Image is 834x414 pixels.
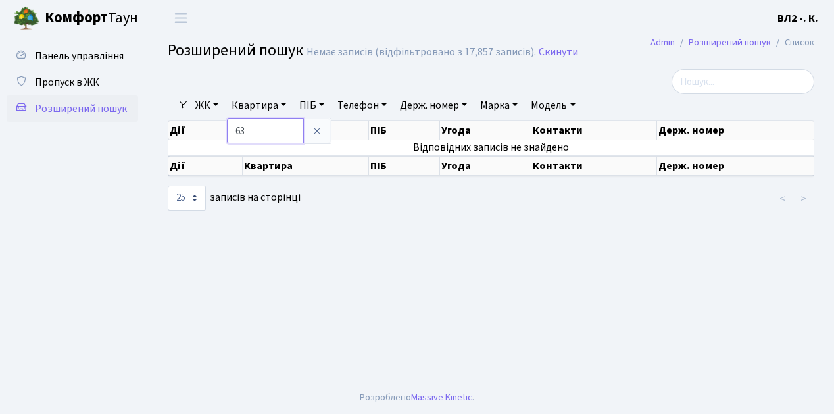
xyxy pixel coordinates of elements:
[190,94,224,116] a: ЖК
[531,121,657,140] th: Контакти
[164,7,197,29] button: Переключити навігацію
[226,94,291,116] a: Квартира
[689,36,771,49] a: Розширений пошук
[168,156,243,176] th: Дії
[7,69,138,95] a: Пропуск в ЖК
[360,390,474,405] div: Розроблено .
[657,156,814,176] th: Держ. номер
[307,46,536,59] div: Немає записів (відфільтровано з 17,857 записів).
[168,186,206,211] select: записів на сторінці
[631,29,834,57] nav: breadcrumb
[526,94,580,116] a: Модель
[7,43,138,69] a: Панель управління
[45,7,138,30] span: Таун
[657,121,814,140] th: Держ. номер
[45,7,108,28] b: Комфорт
[168,39,303,62] span: Розширений пошук
[475,94,523,116] a: Марка
[411,390,472,404] a: Massive Kinetic
[168,140,814,155] td: Відповідних записів не знайдено
[369,121,440,140] th: ПІБ
[395,94,472,116] a: Держ. номер
[531,156,657,176] th: Контакти
[168,121,243,140] th: Дії
[650,36,675,49] a: Admin
[35,49,124,63] span: Панель управління
[35,101,127,116] span: Розширений пошук
[777,11,818,26] a: ВЛ2 -. К.
[369,156,440,176] th: ПІБ
[294,94,330,116] a: ПІБ
[7,95,138,122] a: Розширений пошук
[771,36,814,50] li: Список
[243,156,369,176] th: Квартира
[539,46,578,59] a: Скинути
[13,5,39,32] img: logo.png
[168,186,301,211] label: записів на сторінці
[672,69,814,94] input: Пошук...
[332,94,392,116] a: Телефон
[440,121,531,140] th: Угода
[440,156,531,176] th: Угода
[35,75,99,90] span: Пропуск в ЖК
